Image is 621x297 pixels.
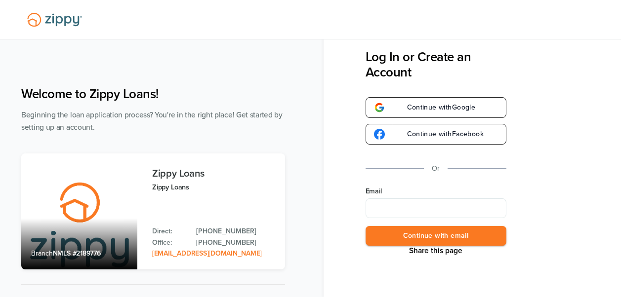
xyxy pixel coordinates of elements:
[152,237,186,248] p: Office:
[21,8,88,31] img: Lender Logo
[21,111,283,132] span: Beginning the loan application process? You're in the right place! Get started by setting up an a...
[374,129,385,140] img: google-logo
[366,226,506,246] button: Continue with email
[366,198,506,218] input: Email Address
[196,237,275,248] a: Office Phone: 512-975-2947
[21,86,285,102] h1: Welcome to Zippy Loans!
[374,102,385,113] img: google-logo
[31,249,53,258] span: Branch
[366,124,506,145] a: google-logoContinue withFacebook
[152,226,186,237] p: Direct:
[152,182,275,193] p: Zippy Loans
[366,49,506,80] h3: Log In or Create an Account
[366,186,506,196] label: Email
[196,226,275,237] a: Direct Phone: 512-975-2947
[397,131,484,138] span: Continue with Facebook
[152,249,262,258] a: Email Address: zippyguide@zippymh.com
[406,246,465,256] button: Share This Page
[432,162,440,175] p: Or
[366,97,506,118] a: google-logoContinue withGoogle
[152,168,275,179] h3: Zippy Loans
[397,104,476,111] span: Continue with Google
[53,249,101,258] span: NMLS #2189776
